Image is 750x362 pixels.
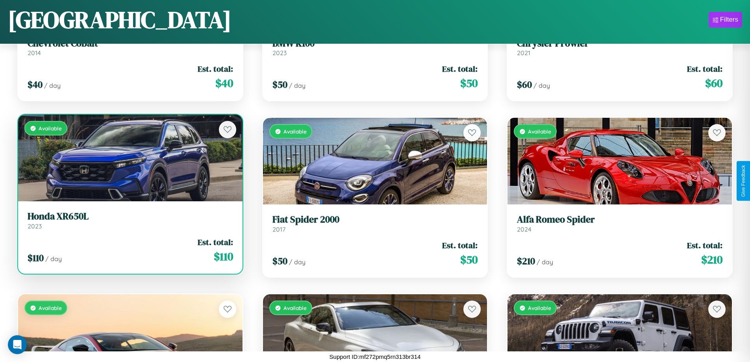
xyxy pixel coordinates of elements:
span: Available [528,128,551,135]
h3: Honda XR650L [28,211,233,222]
span: 2021 [517,49,530,57]
span: $ 210 [701,252,722,267]
a: Honda XR650L2023 [28,211,233,230]
h3: Fiat Spider 2000 [272,214,478,225]
span: / day [533,82,550,89]
span: / day [44,82,61,89]
span: $ 110 [28,251,44,264]
p: Support ID: mf272pmq5rn313br314 [330,351,421,362]
span: Est. total: [687,63,722,74]
a: Chrysler Prowler2021 [517,38,722,57]
span: $ 40 [28,78,43,91]
a: Chevrolet Cobalt2014 [28,38,233,57]
span: $ 50 [272,254,287,267]
span: Est. total: [198,63,233,74]
span: Available [283,128,307,135]
span: 2023 [272,49,287,57]
span: 2014 [28,49,41,57]
span: / day [537,258,553,266]
span: 2023 [28,222,42,230]
a: BMW K1002023 [272,38,478,57]
span: Available [283,304,307,311]
a: Alfa Romeo Spider2024 [517,214,722,233]
span: Available [39,125,62,132]
span: / day [289,82,306,89]
span: / day [45,255,62,263]
span: $ 50 [272,78,287,91]
span: Est. total: [442,63,478,74]
button: Filters [709,12,742,28]
span: / day [289,258,306,266]
h1: [GEOGRAPHIC_DATA] [8,4,231,36]
span: $ 50 [460,252,478,267]
span: Available [528,304,551,311]
span: $ 40 [215,75,233,91]
span: Est. total: [198,236,233,248]
span: Available [39,304,62,311]
a: Fiat Spider 20002017 [272,214,478,233]
span: Est. total: [687,239,722,251]
span: 2017 [272,225,285,233]
div: Filters [720,16,738,24]
div: Give Feedback [741,165,746,197]
div: Open Intercom Messenger [8,335,27,354]
h3: Alfa Romeo Spider [517,214,722,225]
span: Est. total: [442,239,478,251]
span: $ 110 [214,249,233,264]
span: 2024 [517,225,531,233]
span: $ 50 [460,75,478,91]
span: $ 210 [517,254,535,267]
span: $ 60 [705,75,722,91]
span: $ 60 [517,78,532,91]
